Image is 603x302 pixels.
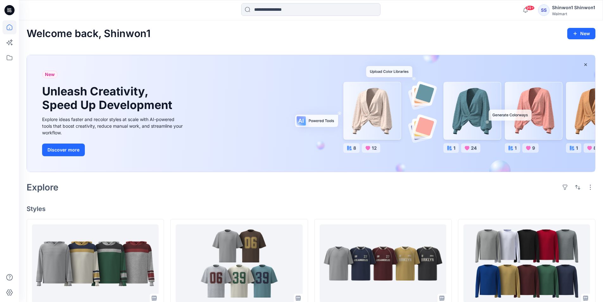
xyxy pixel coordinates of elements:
[42,85,175,112] h1: Unleash Creativity, Speed Up Development
[552,11,595,16] div: Walmart
[42,116,185,136] div: Explore ideas faster and recolor styles at scale with AI-powered tools that boost creativity, red...
[552,4,595,11] div: Shinwon1 Shinwon1
[538,4,550,16] div: SS
[27,182,59,192] h2: Explore
[27,205,595,213] h4: Styles
[27,28,151,40] h2: Welcome back, Shinwon1
[525,5,535,10] span: 99+
[567,28,595,39] button: New
[45,71,55,78] span: New
[42,144,85,156] button: Discover more
[42,144,185,156] a: Discover more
